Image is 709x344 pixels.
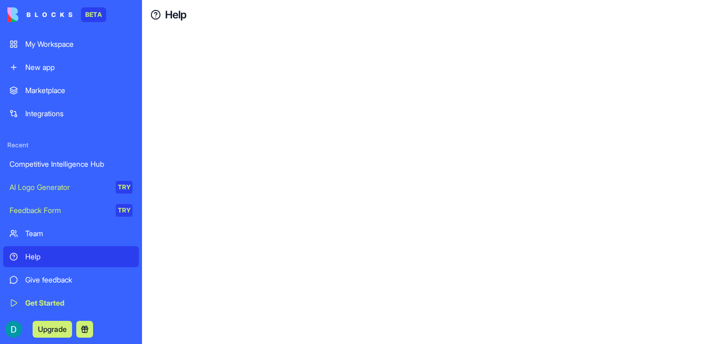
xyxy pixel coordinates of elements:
[3,141,139,149] span: Recent
[7,7,106,22] a: BETA
[165,7,187,22] a: Help
[25,39,133,49] div: My Workspace
[9,182,108,193] div: AI Logo Generator
[25,228,133,239] div: Team
[3,292,139,313] a: Get Started
[25,85,133,96] div: Marketplace
[9,159,133,169] div: Competitive Intelligence Hub
[3,34,139,55] a: My Workspace
[3,200,139,221] a: Feedback FormTRY
[116,204,133,217] div: TRY
[3,246,139,267] a: Help
[5,321,22,338] img: ACg8ocICQVm3RBkFgbLReFWsp2L9S8BnIbRH-LqztBTOzA_HyLNmMw=s96-c
[33,323,72,334] a: Upgrade
[3,103,139,124] a: Integrations
[81,7,106,22] div: BETA
[3,57,139,78] a: New app
[25,62,133,73] div: New app
[9,205,108,216] div: Feedback Form
[25,275,133,285] div: Give feedback
[116,181,133,194] div: TRY
[25,298,133,308] div: Get Started
[33,321,72,338] button: Upgrade
[3,223,139,244] a: Team
[3,154,139,175] a: Competitive Intelligence Hub
[7,7,73,22] img: logo
[3,80,139,101] a: Marketplace
[3,269,139,290] a: Give feedback
[25,251,133,262] div: Help
[3,177,139,198] a: AI Logo GeneratorTRY
[25,108,133,119] div: Integrations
